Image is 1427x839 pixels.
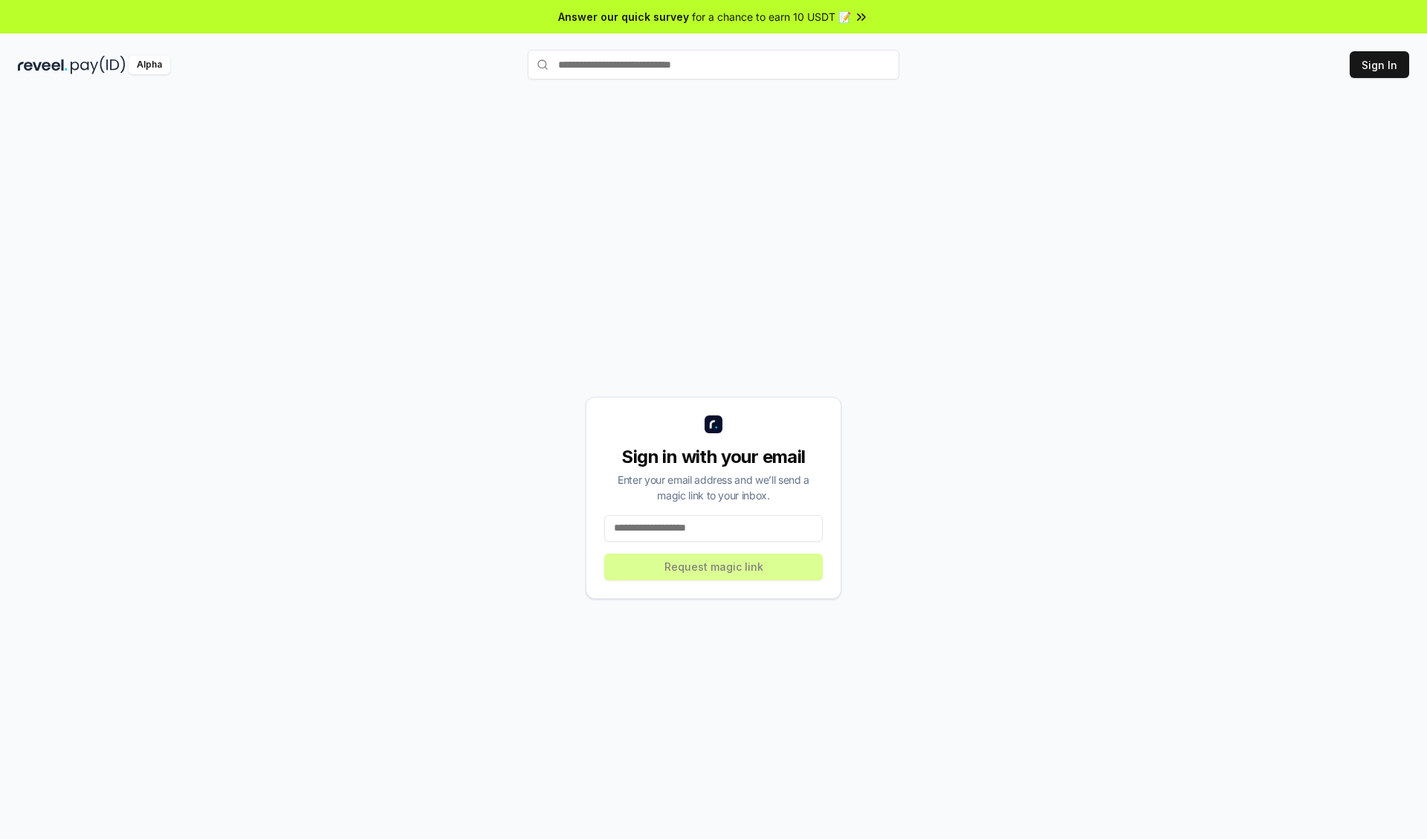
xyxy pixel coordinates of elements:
div: Alpha [129,56,170,74]
img: pay_id [71,56,126,74]
div: Sign in with your email [604,445,823,469]
span: Answer our quick survey [558,9,689,25]
span: for a chance to earn 10 USDT 📝 [692,9,851,25]
div: Enter your email address and we’ll send a magic link to your inbox. [604,472,823,503]
img: logo_small [705,415,722,433]
img: reveel_dark [18,56,68,74]
button: Sign In [1350,51,1409,78]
